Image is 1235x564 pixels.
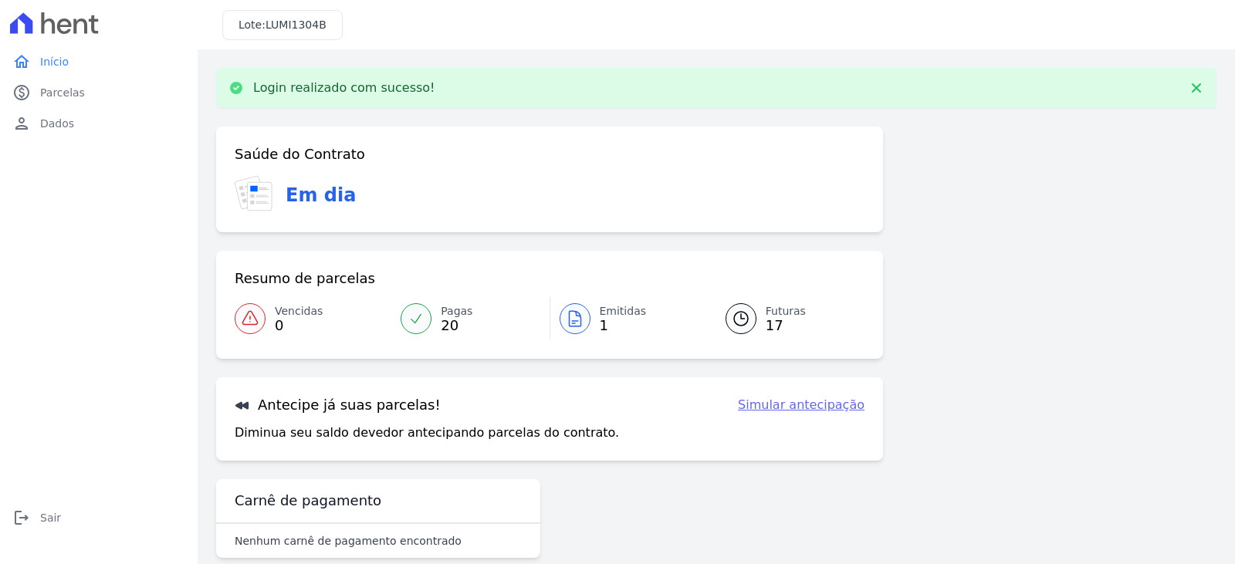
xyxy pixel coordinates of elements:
[6,46,191,77] a: homeInício
[40,116,74,131] span: Dados
[253,80,435,96] p: Login realizado com sucesso!
[40,54,69,69] span: Início
[766,303,806,319] span: Futuras
[235,424,619,442] p: Diminua seu saldo devedor antecipando parcelas do contrato.
[235,297,391,340] a: Vencidas 0
[239,17,327,33] h3: Lote:
[235,145,365,164] h3: Saúde do Contrato
[12,52,31,71] i: home
[235,396,441,414] h3: Antecipe já suas parcelas!
[441,319,472,332] span: 20
[441,303,472,319] span: Pagas
[550,297,707,340] a: Emitidas 1
[6,502,191,533] a: logoutSair
[12,508,31,527] i: logout
[286,181,356,209] h3: Em dia
[275,303,323,319] span: Vencidas
[235,533,462,549] p: Nenhum carnê de pagamento encontrado
[391,297,549,340] a: Pagas 20
[235,269,375,288] h3: Resumo de parcelas
[12,114,31,133] i: person
[40,510,61,525] span: Sair
[275,319,323,332] span: 0
[6,77,191,108] a: paidParcelas
[12,83,31,102] i: paid
[766,319,806,332] span: 17
[235,491,381,510] h3: Carnê de pagamento
[40,85,85,100] span: Parcelas
[738,396,864,414] a: Simular antecipação
[266,19,327,31] span: LUMI1304B
[600,319,647,332] span: 1
[600,303,647,319] span: Emitidas
[707,297,864,340] a: Futuras 17
[6,108,191,139] a: personDados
